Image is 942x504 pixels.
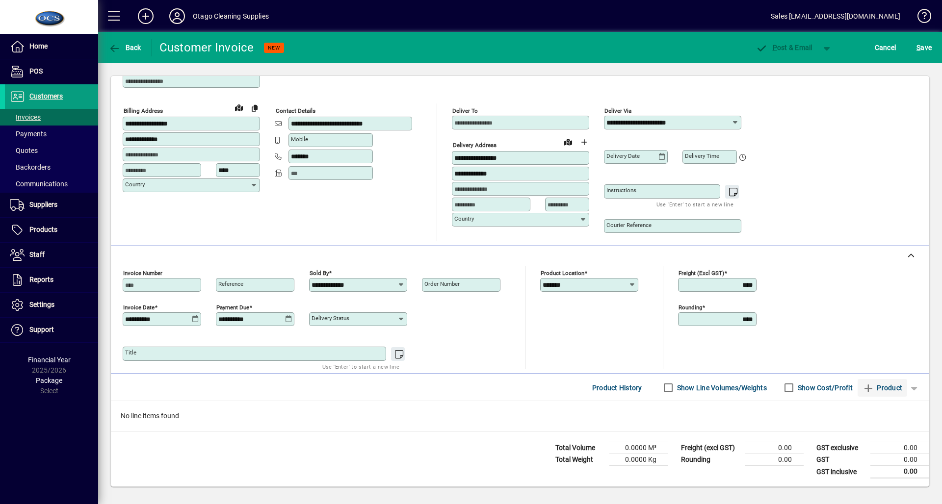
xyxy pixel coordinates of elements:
a: Home [5,34,98,59]
span: Invoices [10,113,41,121]
td: 0.00 [745,454,804,466]
span: S [916,44,920,51]
button: Product History [588,379,646,397]
td: 0.0000 M³ [609,442,668,454]
div: No line items found [111,401,929,431]
button: Product [858,379,907,397]
mat-hint: Use 'Enter' to start a new line [322,361,399,372]
span: ave [916,40,932,55]
span: Back [108,44,141,51]
a: Reports [5,268,98,292]
div: Customer Invoice [159,40,254,55]
label: Show Line Volumes/Weights [675,383,767,393]
a: Communications [5,176,98,192]
td: GST inclusive [811,466,870,478]
span: Suppliers [29,201,57,208]
mat-label: Deliver via [604,107,631,114]
mat-label: Country [125,181,145,188]
button: Cancel [872,39,899,56]
a: Staff [5,243,98,267]
mat-hint: Use 'Enter' to start a new line [656,199,733,210]
span: Backorders [10,163,51,171]
a: Payments [5,126,98,142]
td: 0.0000 Kg [609,454,668,466]
mat-label: Product location [541,270,584,277]
span: Financial Year [28,356,71,364]
span: Settings [29,301,54,308]
td: GST exclusive [811,442,870,454]
mat-label: Mobile [291,136,308,143]
button: Post & Email [751,39,817,56]
span: ost & Email [756,44,812,51]
td: 0.00 [870,466,929,478]
mat-label: Courier Reference [606,222,652,228]
app-page-header-button: Back [98,39,152,56]
mat-label: Payment due [216,304,249,311]
mat-label: Country [454,215,474,222]
span: P [773,44,777,51]
a: Quotes [5,142,98,159]
mat-label: Delivery date [606,152,640,159]
mat-label: Delivery time [685,152,719,159]
div: Otago Cleaning Supplies [193,8,269,24]
a: Backorders [5,159,98,176]
button: Add [130,7,161,25]
span: Home [29,42,48,50]
mat-label: Title [125,349,136,356]
td: 0.00 [745,442,804,454]
mat-label: Invoice date [123,304,155,311]
button: Back [106,39,144,56]
span: Staff [29,251,45,258]
a: View on map [231,100,247,115]
span: Package [36,377,62,384]
mat-label: Order number [424,280,460,287]
span: Support [29,326,54,333]
button: Copy to Delivery address [247,100,262,116]
a: Invoices [5,109,98,126]
td: 0.00 [870,454,929,466]
mat-label: Reference [218,280,243,287]
mat-label: Invoice number [123,270,162,277]
td: Freight (excl GST) [676,442,745,454]
a: Settings [5,293,98,317]
span: POS [29,67,43,75]
button: Profile [161,7,193,25]
span: Customers [29,92,63,100]
mat-label: Rounding [679,304,702,311]
td: 0.00 [870,442,929,454]
mat-label: Delivery status [312,315,349,322]
td: GST [811,454,870,466]
span: Product History [592,380,642,396]
a: Support [5,318,98,342]
mat-label: Freight (excl GST) [679,270,724,277]
label: Show Cost/Profit [796,383,853,393]
td: Total Weight [550,454,609,466]
a: View on map [560,134,576,150]
td: Total Volume [550,442,609,454]
mat-label: Deliver To [452,107,478,114]
span: Communications [10,180,68,188]
span: Quotes [10,147,38,154]
span: Products [29,226,57,233]
a: POS [5,59,98,84]
span: Reports [29,276,53,283]
span: NEW [268,45,280,51]
td: Rounding [676,454,745,466]
div: Sales [EMAIL_ADDRESS][DOMAIN_NAME] [771,8,900,24]
mat-label: Sold by [310,270,329,277]
a: Products [5,218,98,242]
span: Cancel [875,40,896,55]
button: Save [914,39,934,56]
button: Choose address [576,134,592,150]
span: Product [863,380,902,396]
a: Knowledge Base [910,2,930,34]
a: Suppliers [5,193,98,217]
mat-label: Instructions [606,187,636,194]
span: Payments [10,130,47,138]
